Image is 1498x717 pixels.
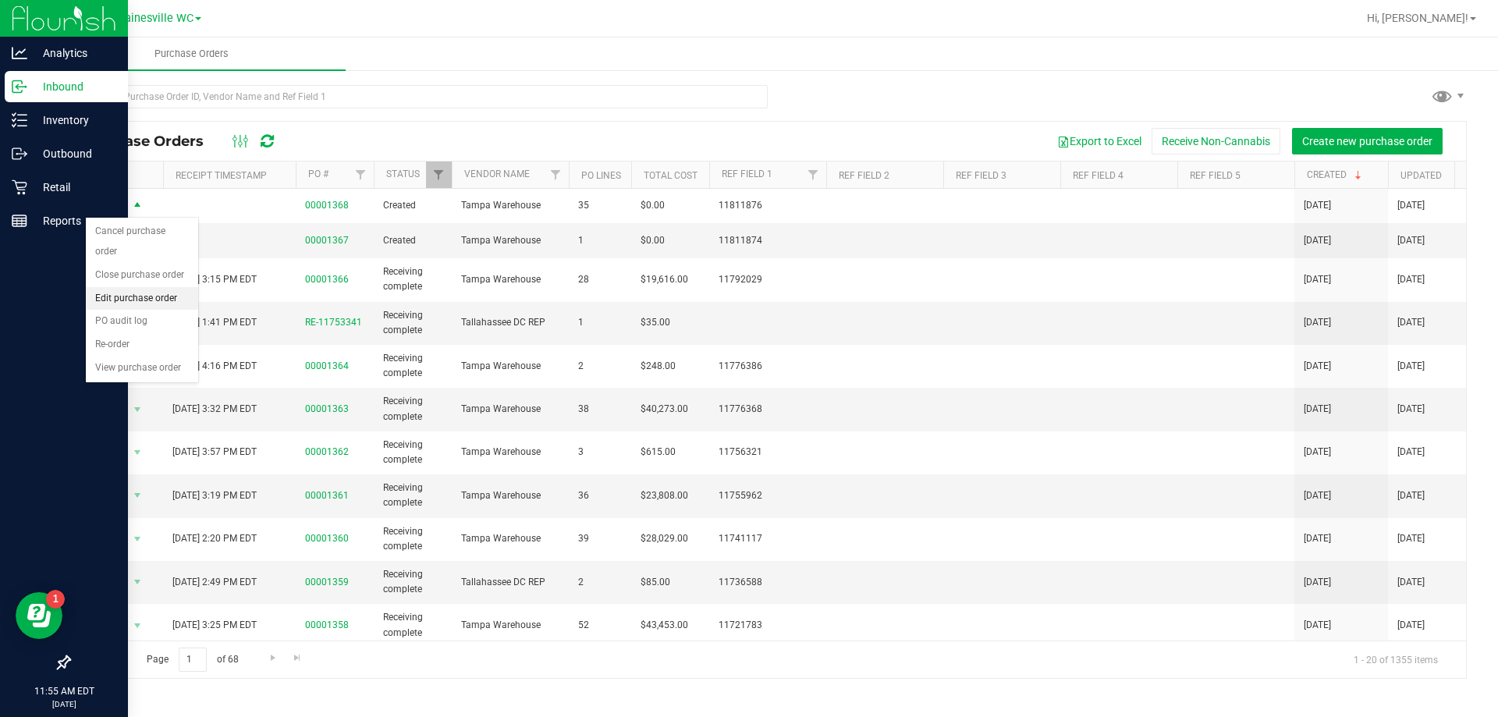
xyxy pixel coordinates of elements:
input: 1 [179,648,207,672]
span: 52 [578,618,622,633]
inline-svg: Inbound [12,79,27,94]
span: Receiving complete [383,438,442,467]
li: PO audit log [86,310,198,333]
a: Ref Field 2 [839,170,889,181]
span: $40,273.00 [641,402,688,417]
span: Created [383,233,442,248]
a: 00001361 [305,490,349,501]
button: Export to Excel [1047,128,1152,154]
p: 11:55 AM EDT [7,684,121,698]
a: Status [386,169,420,179]
span: [DATE] [1397,531,1425,546]
span: [DATE] 3:15 PM EDT [172,272,257,287]
span: Receiving complete [383,567,442,597]
span: Hi, [PERSON_NAME]! [1367,12,1468,24]
span: [DATE] 3:25 PM EDT [172,618,257,633]
span: 3 [578,445,622,460]
span: Create new purchase order [1302,135,1432,147]
span: [DATE] [1397,272,1425,287]
span: Tampa Warehouse [461,359,559,374]
span: [DATE] [1304,575,1331,590]
span: Tampa Warehouse [461,233,559,248]
span: 2 [578,575,622,590]
a: RE-11753341 [305,317,362,328]
span: Gainesville WC [117,12,193,25]
span: 11736588 [719,575,817,590]
span: [DATE] [1304,618,1331,633]
span: Receiving complete [383,394,442,424]
span: 11755962 [719,488,817,503]
span: select [128,615,147,637]
li: Edit purchase order [86,287,198,311]
span: Purchase Orders [81,133,219,150]
span: Page of 68 [133,648,251,672]
span: Receiving complete [383,308,442,338]
span: [DATE] 3:19 PM EDT [172,488,257,503]
span: 39 [578,531,622,546]
span: 11776368 [719,402,817,417]
span: $19,616.00 [641,272,688,287]
span: [DATE] 3:32 PM EDT [172,402,257,417]
span: 38 [578,402,622,417]
span: 11792029 [719,272,817,287]
span: [DATE] 2:20 PM EDT [172,531,257,546]
a: 00001362 [305,446,349,457]
a: Vendor Name [464,169,530,179]
a: Created [1307,169,1365,180]
span: [DATE] 2:49 PM EDT [172,575,257,590]
span: [DATE] [1304,445,1331,460]
span: [DATE] [1397,488,1425,503]
button: Receive Non-Cannabis [1152,128,1280,154]
button: Create new purchase order [1292,128,1443,154]
span: Receiving complete [383,481,442,510]
span: select [128,195,147,217]
a: 00001363 [305,403,349,414]
span: [DATE] [1304,315,1331,330]
span: Receiving complete [383,524,442,554]
a: PO Lines [581,170,621,181]
p: Inventory [27,111,121,130]
a: Ref Field 5 [1190,170,1241,181]
a: Purchase Orders [37,37,346,70]
span: $85.00 [641,575,670,590]
p: Reports [27,211,121,230]
inline-svg: Analytics [12,45,27,61]
span: Receiving complete [383,610,442,640]
inline-svg: Outbound [12,146,27,162]
span: [DATE] [1304,402,1331,417]
span: $0.00 [641,233,665,248]
span: $35.00 [641,315,670,330]
span: [DATE] [1304,488,1331,503]
span: [DATE] [1304,359,1331,374]
p: Analytics [27,44,121,62]
span: $23,808.00 [641,488,688,503]
a: 00001364 [305,360,349,371]
span: [DATE] [1397,359,1425,374]
span: Receiving complete [383,351,442,381]
span: [DATE] [1397,402,1425,417]
span: [DATE] [1304,531,1331,546]
a: Ref Field 3 [956,170,1006,181]
iframe: Resource center [16,592,62,639]
a: PO # [308,169,328,179]
span: [DATE] [1304,272,1331,287]
span: 11721783 [719,618,817,633]
p: Retail [27,178,121,197]
span: [DATE] [1397,445,1425,460]
span: [DATE] 3:57 PM EDT [172,445,257,460]
span: Tampa Warehouse [461,198,559,213]
span: Tampa Warehouse [461,402,559,417]
span: 1 - 20 of 1355 items [1341,648,1450,671]
inline-svg: Reports [12,213,27,229]
span: select [128,528,147,550]
a: 00001368 [305,200,349,211]
li: Close purchase order [86,264,198,287]
span: Tampa Warehouse [461,531,559,546]
span: 1 [578,315,622,330]
a: Go to the last page [286,648,309,669]
span: 11741117 [719,531,817,546]
span: $248.00 [641,359,676,374]
a: 00001358 [305,619,349,630]
p: Outbound [27,144,121,163]
a: Filter [426,162,452,188]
